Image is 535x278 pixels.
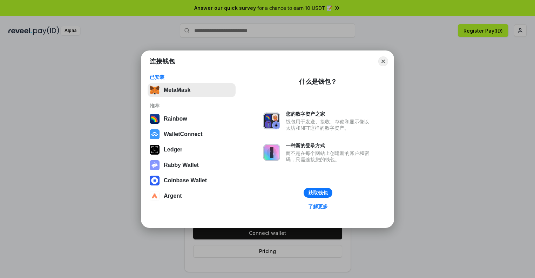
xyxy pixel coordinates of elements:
div: 了解更多 [308,203,328,210]
img: svg+xml,%3Csvg%20xmlns%3D%22http%3A%2F%2Fwww.w3.org%2F2000%2Fsvg%22%20fill%3D%22none%22%20viewBox... [263,144,280,161]
button: Rainbow [148,112,236,126]
div: Argent [164,193,182,199]
div: 推荐 [150,103,233,109]
button: MetaMask [148,83,236,97]
button: Coinbase Wallet [148,174,236,188]
div: Ledger [164,147,182,153]
div: 获取钱包 [308,190,328,196]
div: 钱包用于发送、接收、存储和显示像以太坊和NFT这样的数字资产。 [286,118,373,131]
button: Close [378,56,388,66]
button: WalletConnect [148,127,236,141]
img: svg+xml,%3Csvg%20width%3D%2228%22%20height%3D%2228%22%20viewBox%3D%220%200%2028%2028%22%20fill%3D... [150,176,160,185]
div: 您的数字资产之家 [286,111,373,117]
img: svg+xml,%3Csvg%20fill%3D%22none%22%20height%3D%2233%22%20viewBox%3D%220%200%2035%2033%22%20width%... [150,85,160,95]
h1: 连接钱包 [150,57,175,66]
div: Rabby Wallet [164,162,199,168]
div: Rainbow [164,116,187,122]
div: WalletConnect [164,131,203,137]
button: Argent [148,189,236,203]
img: svg+xml,%3Csvg%20xmlns%3D%22http%3A%2F%2Fwww.w3.org%2F2000%2Fsvg%22%20fill%3D%22none%22%20viewBox... [150,160,160,170]
button: Ledger [148,143,236,157]
img: svg+xml,%3Csvg%20width%3D%2228%22%20height%3D%2228%22%20viewBox%3D%220%200%2028%2028%22%20fill%3D... [150,191,160,201]
a: 了解更多 [304,202,332,211]
img: svg+xml,%3Csvg%20xmlns%3D%22http%3A%2F%2Fwww.w3.org%2F2000%2Fsvg%22%20width%3D%2228%22%20height%3... [150,145,160,155]
button: 获取钱包 [304,188,332,198]
div: Coinbase Wallet [164,177,207,184]
div: 什么是钱包？ [299,77,337,86]
div: 而不是在每个网站上创建新的账户和密码，只需连接您的钱包。 [286,150,373,163]
button: Rabby Wallet [148,158,236,172]
img: svg+xml,%3Csvg%20width%3D%22120%22%20height%3D%22120%22%20viewBox%3D%220%200%20120%20120%22%20fil... [150,114,160,124]
img: svg+xml,%3Csvg%20xmlns%3D%22http%3A%2F%2Fwww.w3.org%2F2000%2Fsvg%22%20fill%3D%22none%22%20viewBox... [263,113,280,129]
img: svg+xml,%3Csvg%20width%3D%2228%22%20height%3D%2228%22%20viewBox%3D%220%200%2028%2028%22%20fill%3D... [150,129,160,139]
div: MetaMask [164,87,190,93]
div: 已安装 [150,74,233,80]
div: 一种新的登录方式 [286,142,373,149]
